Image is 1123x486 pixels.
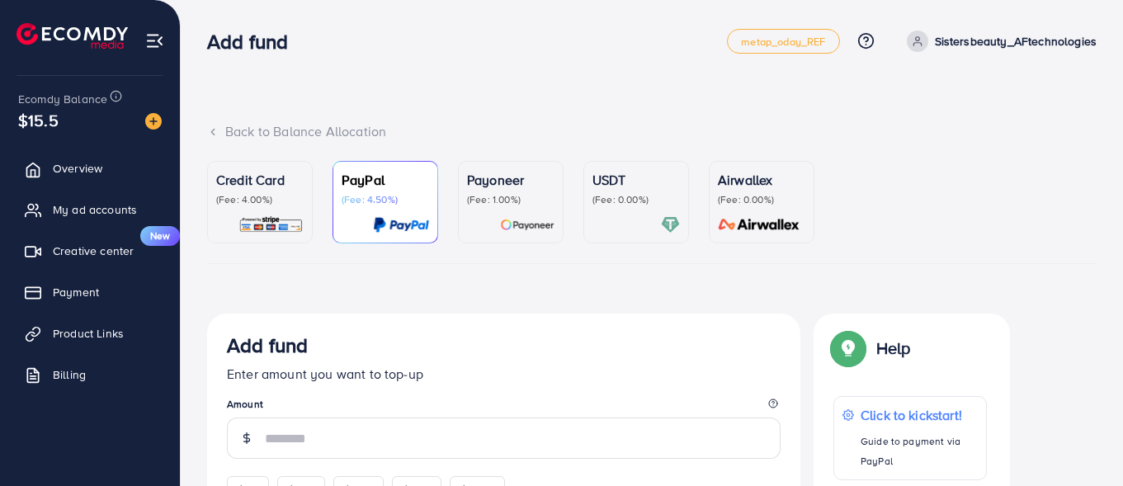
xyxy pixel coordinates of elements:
[53,325,124,342] span: Product Links
[216,193,304,206] p: (Fee: 4.00%)
[861,405,978,425] p: Click to kickstart!
[342,170,429,190] p: PayPal
[53,366,86,383] span: Billing
[53,160,102,177] span: Overview
[900,31,1097,52] a: Sistersbeauty_AFtechnologies
[227,364,781,384] p: Enter amount you want to top-up
[467,170,554,190] p: Payoneer
[467,193,554,206] p: (Fee: 1.00%)
[861,432,978,471] p: Guide to payment via PayPal
[145,113,162,130] img: image
[12,276,168,309] a: Payment
[342,193,429,206] p: (Fee: 4.50%)
[741,36,825,47] span: metap_oday_REF
[935,31,1097,51] p: Sistersbeauty_AFtechnologies
[207,122,1097,141] div: Back to Balance Allocation
[12,193,168,226] a: My ad accounts
[500,215,554,234] img: card
[140,226,180,246] span: New
[238,215,304,234] img: card
[12,152,168,185] a: Overview
[727,29,839,54] a: metap_oday_REF
[18,108,59,132] span: $15.5
[661,215,680,234] img: card
[718,193,805,206] p: (Fee: 0.00%)
[373,215,429,234] img: card
[713,215,805,234] img: card
[12,234,168,267] a: Creative centerNew
[12,358,168,391] a: Billing
[53,284,99,300] span: Payment
[227,333,308,357] h3: Add fund
[592,170,680,190] p: USDT
[592,193,680,206] p: (Fee: 0.00%)
[17,23,128,49] img: logo
[216,170,304,190] p: Credit Card
[876,338,911,358] p: Help
[12,317,168,350] a: Product Links
[207,30,301,54] h3: Add fund
[18,91,107,107] span: Ecomdy Balance
[1053,412,1111,474] iframe: Chat
[53,243,134,259] span: Creative center
[145,31,164,50] img: menu
[53,201,137,218] span: My ad accounts
[833,333,863,363] img: Popup guide
[227,397,781,418] legend: Amount
[718,170,805,190] p: Airwallex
